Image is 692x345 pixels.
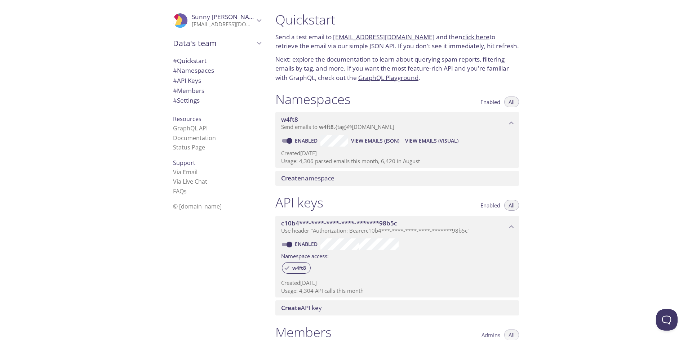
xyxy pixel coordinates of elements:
div: Create API Key [275,300,519,315]
span: Create [281,174,301,182]
button: Enabled [476,200,505,211]
div: Create namespace [275,171,519,186]
span: # [173,76,177,85]
div: w4ft8 namespace [275,112,519,134]
div: Sunny Yang [167,9,267,32]
a: documentation [327,55,371,63]
button: View Emails (JSON) [348,135,402,147]
span: © [DOMAIN_NAME] [173,202,222,210]
span: w4ft8 [281,115,298,124]
div: w4ft8 [282,262,311,274]
span: Support [173,159,195,167]
span: Send emails to . {tag} @[DOMAIN_NAME] [281,123,394,130]
button: All [504,200,519,211]
span: # [173,66,177,75]
label: Namespace access: [281,250,329,261]
div: Team Settings [167,95,267,106]
h1: Members [275,324,332,340]
span: Create [281,304,301,312]
span: w4ft8 [288,265,310,271]
span: Quickstart [173,57,207,65]
a: Enabled [294,137,320,144]
span: Data's team [173,38,254,48]
a: click here [462,33,489,41]
button: Admins [477,330,505,340]
a: FAQ [173,187,187,195]
span: API key [281,304,322,312]
p: Next: explore the to learn about querying spam reports, filtering emails by tag, and more. If you... [275,55,519,82]
h1: Namespaces [275,91,351,107]
div: Data's team [167,34,267,53]
span: Sunny [PERSON_NAME] [192,13,260,21]
div: Quickstart [167,56,267,66]
span: View Emails (JSON) [351,136,399,145]
button: Enabled [476,97,505,107]
button: All [504,330,519,340]
a: Via Live Chat [173,178,207,185]
span: Settings [173,96,200,104]
a: GraphQL Playground [358,73,418,82]
span: Members [173,86,204,95]
p: Usage: 4,306 parsed emails this month, 6,420 in August [281,157,513,165]
div: Namespaces [167,66,267,76]
span: API Keys [173,76,201,85]
span: Namespaces [173,66,214,75]
span: # [173,86,177,95]
a: Status Page [173,143,205,151]
p: Usage: 4,304 API calls this month [281,287,513,295]
p: Send a test email to and then to retrieve the email via our simple JSON API. If you don't see it ... [275,32,519,51]
span: w4ft8 [319,123,334,130]
span: namespace [281,174,334,182]
div: Members [167,86,267,96]
a: Documentation [173,134,216,142]
span: s [184,187,187,195]
a: Via Email [173,168,198,176]
p: [EMAIL_ADDRESS][DOMAIN_NAME] [192,21,254,28]
button: All [504,97,519,107]
h1: Quickstart [275,12,519,28]
span: # [173,96,177,104]
a: [EMAIL_ADDRESS][DOMAIN_NAME] [333,33,435,41]
div: API Keys [167,76,267,86]
iframe: Help Scout Beacon - Open [656,309,678,331]
button: View Emails (Visual) [402,135,461,147]
h1: API keys [275,194,323,211]
a: GraphQL API [173,124,208,132]
span: # [173,57,177,65]
p: Created [DATE] [281,279,513,287]
p: Created [DATE] [281,149,513,157]
span: Resources [173,115,201,123]
a: Enabled [294,241,320,247]
span: View Emails (Visual) [405,136,458,145]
